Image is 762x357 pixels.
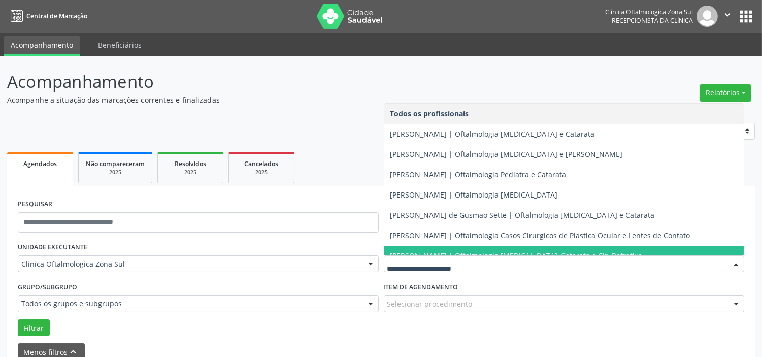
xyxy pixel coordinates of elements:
span: [PERSON_NAME] | Oftalmologia Pediatra e Catarata [390,170,567,179]
span: Recepcionista da clínica [612,16,693,25]
span: [PERSON_NAME] | Oftalmologia [MEDICAL_DATA] [390,190,558,200]
span: [PERSON_NAME] | Oftalmologia Casos Cirurgicos de Plastica Ocular e Lentes de Contato [390,231,690,240]
div: 2025 [165,169,216,176]
i:  [722,9,733,20]
label: PESQUISAR [18,197,52,212]
label: UNIDADE EXECUTANTE [18,240,87,255]
p: Acompanhe a situação das marcações correntes e finalizadas [7,94,531,105]
span: Clinica Oftalmologica Zona Sul [21,259,358,269]
a: Central de Marcação [7,8,87,24]
span: Central de Marcação [26,12,87,20]
span: Cancelados [245,159,279,168]
span: Todos os profissionais [390,109,469,118]
button:  [718,6,737,27]
span: Selecionar procedimento [387,299,473,309]
img: img [697,6,718,27]
div: 2025 [236,169,287,176]
span: [PERSON_NAME] | Oftalmologia [MEDICAL_DATA] e [PERSON_NAME] [390,149,623,159]
span: Não compareceram [86,159,145,168]
span: [PERSON_NAME] | Oftalmologia [MEDICAL_DATA], Catarata e Cir. Refrativa [390,251,643,261]
div: 2025 [86,169,145,176]
p: Acompanhamento [7,69,531,94]
div: Clinica Oftalmologica Zona Sul [605,8,693,16]
span: [PERSON_NAME] | Oftalmologia [MEDICAL_DATA] e Catarata [390,129,595,139]
button: Filtrar [18,319,50,337]
button: Relatórios [700,84,751,102]
span: Resolvidos [175,159,206,168]
a: Acompanhamento [4,36,80,56]
span: Agendados [23,159,57,168]
label: Item de agendamento [384,279,458,295]
span: Todos os grupos e subgrupos [21,299,358,309]
label: Grupo/Subgrupo [18,279,77,295]
a: Beneficiários [91,36,149,54]
span: [PERSON_NAME] de Gusmao Sette | Oftalmologia [MEDICAL_DATA] e Catarata [390,210,655,220]
button: apps [737,8,755,25]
